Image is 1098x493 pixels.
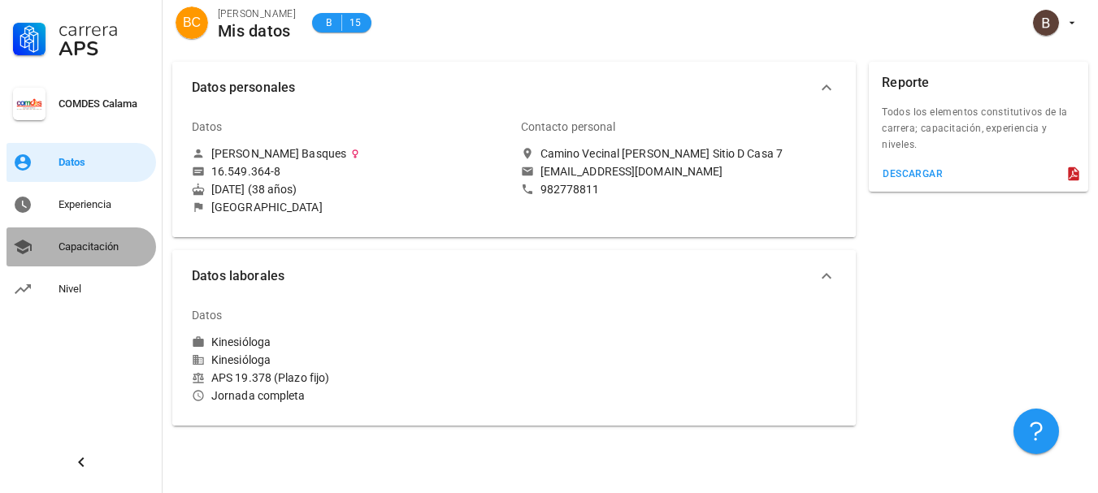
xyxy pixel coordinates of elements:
[211,164,280,179] div: 16.549.364-8
[540,182,600,197] div: 982778811
[192,265,817,288] span: Datos laborales
[192,388,508,403] div: Jornada completa
[521,182,837,197] a: 982778811
[7,270,156,309] a: Nivel
[211,200,323,214] div: [GEOGRAPHIC_DATA]
[521,107,616,146] div: Contacto personal
[192,296,223,335] div: Datos
[172,62,856,114] button: Datos personales
[183,6,201,39] span: BC
[59,198,150,211] div: Experiencia
[192,370,508,385] div: APS 19.378 (Plazo fijo)
[882,62,929,104] div: Reporte
[521,146,837,161] a: Camino Vecinal [PERSON_NAME] Sitio D Casa 7
[59,283,150,296] div: Nivel
[59,39,150,58] div: APS
[882,168,943,179] div: descargar
[7,227,156,266] a: Capacitación
[59,240,150,253] div: Capacitación
[540,164,723,179] div: [EMAIL_ADDRESS][DOMAIN_NAME]
[192,182,508,197] div: [DATE] (38 años)
[7,143,156,182] a: Datos
[172,250,856,302] button: Datos laborales
[211,146,346,161] div: [PERSON_NAME] Basques
[540,146,783,161] div: Camino Vecinal [PERSON_NAME] Sitio D Casa 7
[521,164,837,179] a: [EMAIL_ADDRESS][DOMAIN_NAME]
[349,15,362,31] span: 15
[176,6,208,39] div: avatar
[192,107,223,146] div: Datos
[869,104,1088,162] div: Todos los elementos constitutivos de la carrera; capacitación, experiencia y niveles.
[211,335,271,349] div: Kinesióloga
[192,76,817,99] span: Datos personales
[59,97,150,110] div: COMDES Calama
[192,352,508,367] div: Kinesióloga
[7,185,156,224] a: Experiencia
[218,6,296,22] div: [PERSON_NAME]
[1033,10,1059,36] div: avatar
[218,22,296,40] div: Mis datos
[59,19,150,39] div: Carrera
[59,156,150,169] div: Datos
[322,15,335,31] span: B
[875,162,949,185] button: descargar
